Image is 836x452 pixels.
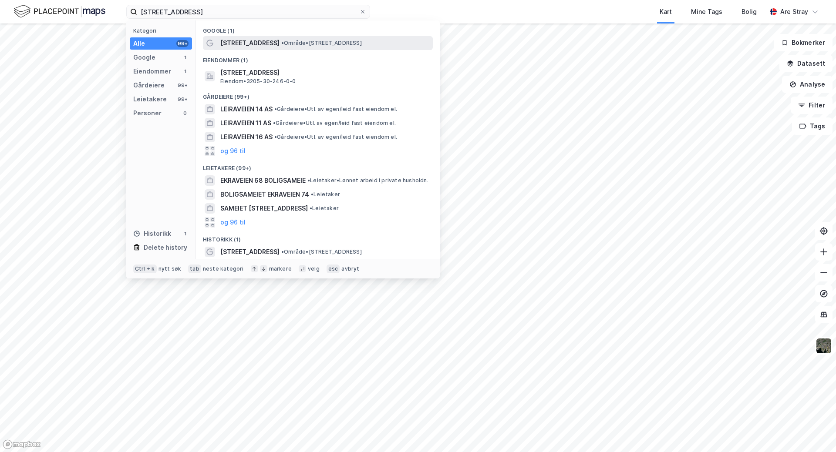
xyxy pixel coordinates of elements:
[144,242,187,253] div: Delete history
[182,230,189,237] div: 1
[220,132,273,142] span: LEIRAVEIEN 16 AS
[281,40,284,46] span: •
[220,175,306,186] span: EKRAVEIEN 68 BOLIGSAMEIE
[220,247,280,257] span: [STREET_ADDRESS]
[133,80,165,90] div: Gårdeiere
[774,34,833,51] button: Bokmerker
[137,5,359,18] input: Søk på adresse, matrikkel, gårdeiere, leietakere eller personer
[691,7,722,17] div: Mine Tags
[3,439,41,449] a: Mapbox homepage
[220,104,273,114] span: LEIRAVEIEN 14 AS
[274,106,277,112] span: •
[660,7,672,17] div: Kart
[274,134,397,141] span: Gårdeiere • Utl. av egen/leid fast eiendom el.
[133,265,157,273] div: Ctrl + k
[792,410,836,452] iframe: Chat Widget
[311,191,313,198] span: •
[182,54,189,61] div: 1
[220,38,280,48] span: [STREET_ADDRESS]
[176,82,189,89] div: 99+
[188,265,201,273] div: tab
[311,191,340,198] span: Leietaker
[220,203,308,214] span: SAMEIET [STREET_ADDRESS]
[281,248,284,255] span: •
[203,265,244,272] div: neste kategori
[310,205,339,212] span: Leietaker
[158,265,182,272] div: nytt søk
[269,265,292,272] div: markere
[220,189,309,200] span: BOLIGSAMEIET EKRAVEIEN 74
[307,177,310,184] span: •
[176,96,189,103] div: 99+
[196,20,440,36] div: Google (1)
[182,68,189,75] div: 1
[307,177,428,184] span: Leietaker • Lønnet arbeid i private husholdn.
[196,50,440,66] div: Eiendommer (1)
[220,78,296,85] span: Eiendom • 3205-30-246-0-0
[273,120,396,127] span: Gårdeiere • Utl. av egen/leid fast eiendom el.
[310,205,312,211] span: •
[816,338,832,354] img: 9k=
[341,265,359,272] div: avbryt
[133,52,155,63] div: Google
[308,265,320,272] div: velg
[779,55,833,72] button: Datasett
[220,118,271,128] span: LEIRAVEIEN 11 AS
[196,158,440,174] div: Leietakere (99+)
[791,97,833,114] button: Filter
[742,7,757,17] div: Bolig
[182,110,189,117] div: 0
[176,40,189,47] div: 99+
[220,217,246,228] button: og 96 til
[133,228,171,239] div: Historikk
[792,117,833,135] button: Tags
[782,76,833,93] button: Analyse
[196,87,440,102] div: Gårdeiere (99+)
[780,7,808,17] div: Are Stray
[196,229,440,245] div: Historikk (1)
[274,106,397,113] span: Gårdeiere • Utl. av egen/leid fast eiendom el.
[327,265,340,273] div: esc
[281,248,362,255] span: Område • [STREET_ADDRESS]
[273,120,276,126] span: •
[133,94,167,104] div: Leietakere
[133,108,162,118] div: Personer
[281,40,362,47] span: Område • [STREET_ADDRESS]
[220,146,246,156] button: og 96 til
[133,27,192,34] div: Kategori
[14,4,105,19] img: logo.f888ab2527a4732fd821a326f86c7f29.svg
[133,38,145,49] div: Alle
[220,67,429,78] span: [STREET_ADDRESS]
[274,134,277,140] span: •
[133,66,171,77] div: Eiendommer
